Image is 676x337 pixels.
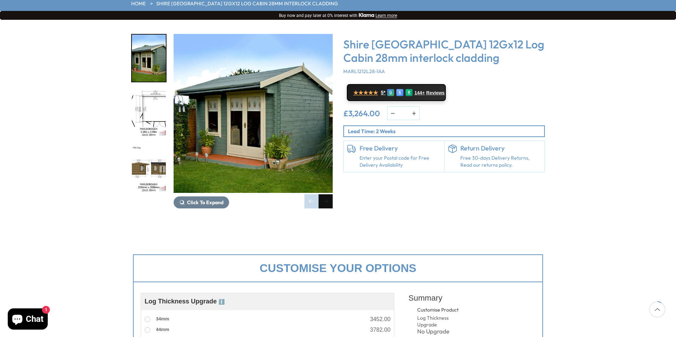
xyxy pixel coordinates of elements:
span: ℹ️ [218,299,225,305]
span: MARL1212L28-1AA [343,68,385,75]
div: Customise Product [417,307,484,314]
div: G [387,89,394,96]
div: Summary [408,289,535,307]
a: Enter your Postal code for Free Delivery Availability [360,155,441,168]
div: 1 / 18 [131,34,167,82]
div: 3 / 18 [131,144,167,193]
ins: £3,264.00 [343,110,380,117]
div: 1 / 18 [174,34,333,208]
img: Shire Marlborough 12Gx12 Log Cabin 28mm interlock cladding - Best Shed [174,34,333,193]
span: 144+ [414,90,425,96]
div: 3782.00 [370,327,390,333]
span: Click To Expand [187,199,223,206]
h6: Return Delivery [460,144,541,152]
inbox-online-store-chat: Shopify online store chat [6,308,50,331]
span: Log Thickness Upgrade [145,298,225,305]
div: Next slide [319,194,333,208]
span: 34mm [156,316,169,321]
img: 12x12MarlboroughOPTFLOORPLANMFT28mmTEMP_5a83137f-d55f-493c-9331-6cd515c54ccf_200x200.jpg [132,90,166,137]
h3: Shire [GEOGRAPHIC_DATA] 12Gx12 Log Cabin 28mm interlock cladding [343,37,545,65]
div: R [406,89,413,96]
a: HOME [131,0,146,7]
div: No Upgrade [417,329,460,335]
div: Previous slide [304,194,319,208]
div: Log Thickness Upgrade [417,315,460,329]
span: Reviews [426,90,445,96]
a: Shire [GEOGRAPHIC_DATA] 12Gx12 Log Cabin 28mm interlock cladding [156,0,338,7]
div: Customise your options [133,254,543,282]
img: Marlborough_7_77ba1181-c18a-42db-b353-ae209a9c9980_200x200.jpg [132,35,166,82]
span: ★★★★★ [353,89,378,96]
img: 12x12MarlboroughOPTELEVATIONSMMFT28mmTEMP_a041115d-193e-4c00-ba7d-347e4517689d_200x200.jpg [132,145,166,192]
h6: Free Delivery [360,144,441,152]
div: 3452.00 [370,317,390,322]
div: 2 / 18 [131,89,167,138]
p: Lead Time: 2 Weeks [348,128,544,135]
span: 44mm [156,327,169,332]
p: Free 30-days Delivery Returns, Read our returns policy. [460,155,541,168]
div: E [396,89,403,96]
button: Click To Expand [174,196,229,208]
a: ★★★★★ 5* G E R 144+ Reviews [347,84,446,101]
